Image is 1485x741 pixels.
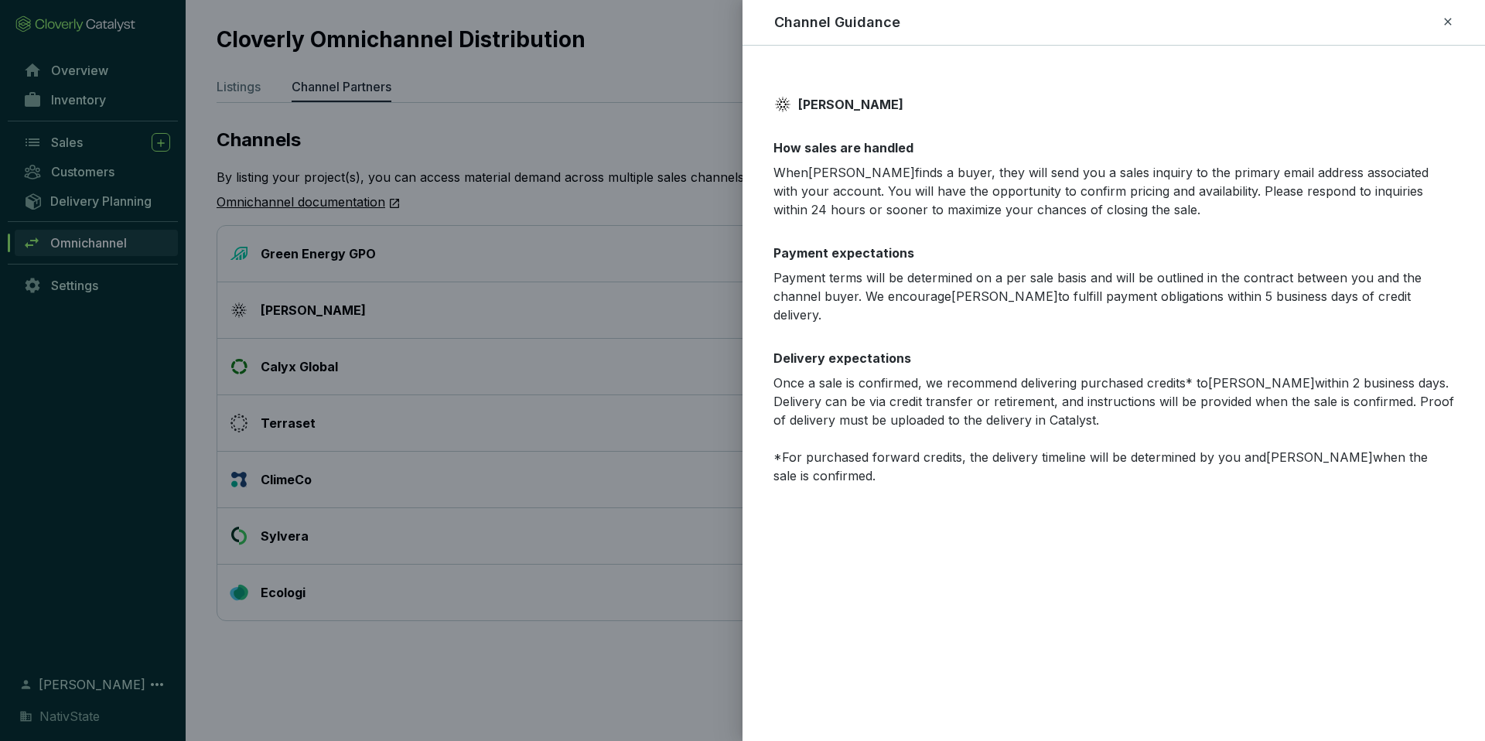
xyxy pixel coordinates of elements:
[773,95,1454,114] div: [PERSON_NAME]
[773,138,1454,157] p: How sales are handled
[774,12,900,32] h2: Channel Guidance
[773,349,1454,367] p: Delivery expectations
[773,163,1454,219] p: When [PERSON_NAME] finds a buyer, they will send you a sales inquiry to the primary email address...
[773,268,1454,324] p: Payment terms will be determined on a per sale basis and will be outlined in the contract between...
[773,244,1454,262] p: Payment expectations
[773,374,1454,485] p: Once a sale is confirmed, we recommend delivering purchased credits* to [PERSON_NAME] within 2 bu...
[773,95,792,114] img: Ahya Icon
